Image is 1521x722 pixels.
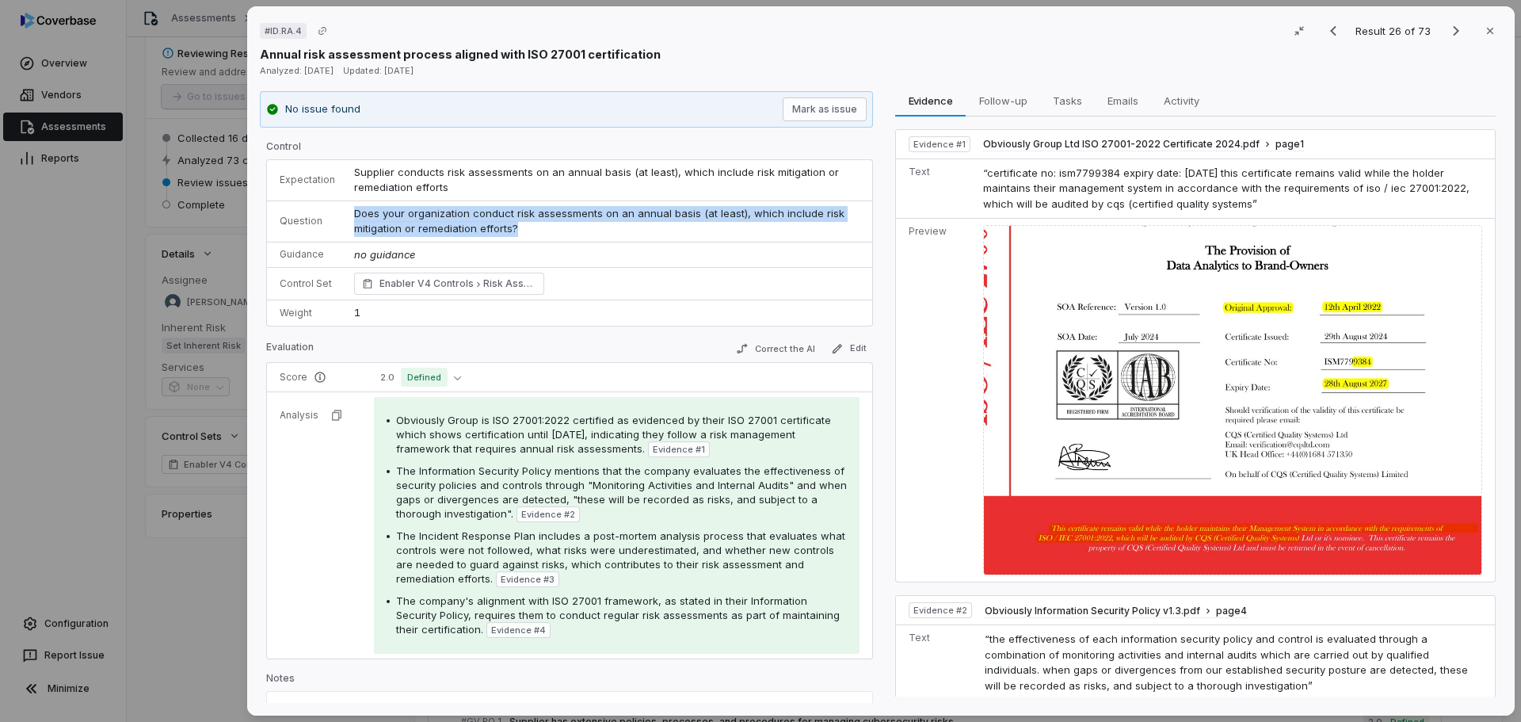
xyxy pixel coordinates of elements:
p: Control Set [280,277,335,290]
span: Follow-up [973,90,1034,111]
img: fcc632c7908c416ca14012ecae15c269_original.jpg_w1200.jpg [983,225,1482,575]
span: Supplier conducts risk assessments on an annual basis (at least), which include risk mitigation o... [354,166,842,194]
span: Enabler V4 Controls Risk Assessment [379,276,536,292]
td: Preview [896,219,977,583]
button: Obviously Group Ltd ISO 27001-2022 Certificate 2024.pdfpage1 [983,138,1304,151]
p: Score [280,371,355,384]
span: Evidence # 1 [913,138,966,151]
span: Defined [401,368,448,387]
p: Result 26 of 73 [1355,22,1434,40]
span: Activity [1157,90,1206,111]
button: Next result [1440,21,1472,40]
span: Evidence # 4 [491,624,546,636]
span: Analyzed: [DATE] [260,65,334,76]
p: Question [280,215,335,227]
span: The Information Security Policy mentions that the company evaluates the effectiveness of security... [396,464,847,520]
span: Evidence # 3 [501,573,555,586]
button: Previous result [1317,21,1349,40]
p: Analysis [280,409,318,422]
button: Obviously Information Security Policy v1.3.pdfpage4 [985,605,1247,618]
p: Annual risk assessment process aligned with ISO 27001 certification [260,46,661,63]
td: Text [896,159,977,219]
span: “certificate no: ism7799384 expiry date: [DATE] this certificate remains valid while the holder m... [983,166,1470,210]
p: Control [266,140,873,159]
span: Evidence # 2 [913,604,967,617]
span: 1 [354,306,360,319]
span: Evidence [902,90,959,111]
span: Evidence # 2 [521,508,575,521]
p: Notes [266,672,873,691]
span: Updated: [DATE] [343,65,414,76]
p: No issue found [285,101,360,117]
button: 2.0Defined [374,368,467,387]
span: page 4 [1216,605,1247,617]
span: Evidence # 1 [653,443,705,456]
span: page 1 [1275,138,1304,151]
button: Copy link [308,17,337,45]
span: The Incident Response Plan includes a post-mortem analysis process that evaluates what controls w... [396,529,845,585]
p: Evaluation [266,341,314,360]
span: # ID.RA.4 [265,25,302,37]
button: Mark as issue [783,97,867,121]
button: Edit [825,339,873,358]
p: Expectation [280,174,335,186]
span: Does your organization conduct risk assessments on an annual basis (at least), which include risk... [354,207,848,235]
span: Obviously Information Security Policy v1.3.pdf [985,605,1200,617]
p: Guidance [280,248,335,261]
span: Tasks [1046,90,1088,111]
span: Emails [1101,90,1145,111]
span: The company's alignment with ISO 27001 framework, as stated in their Information Security Policy,... [396,594,840,636]
span: no guidance [354,248,415,261]
span: Obviously Group is ISO 27001:2022 certified as evidenced by their ISO 27001 certificate which sho... [396,414,831,455]
span: Obviously Group Ltd ISO 27001-2022 Certificate 2024.pdf [983,138,1260,151]
p: Weight [280,307,335,319]
td: Text [896,625,978,701]
span: “the effectiveness of each information security policy and control is evaluated through a combina... [985,632,1468,692]
button: Correct the AI [730,339,821,358]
